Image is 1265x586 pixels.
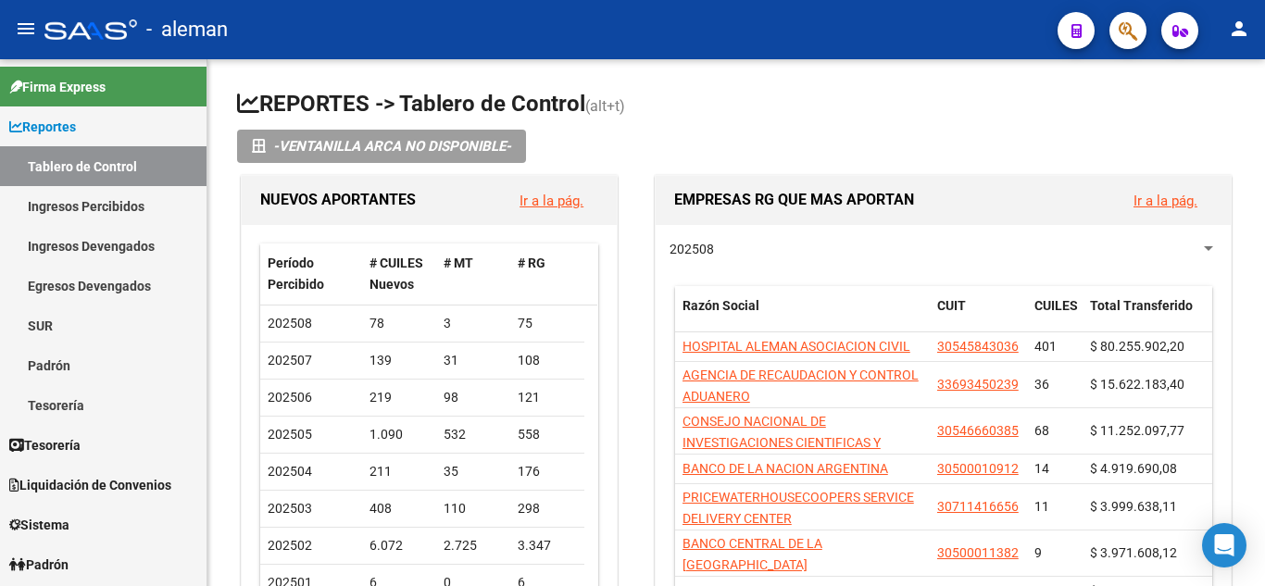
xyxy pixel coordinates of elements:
span: $ 80.255.902,20 [1090,339,1184,354]
div: 3 [444,313,503,334]
span: Liquidación de Convenios [9,475,171,495]
span: PRICEWATERHOUSECOOPERS SERVICE DELIVERY CENTER ([GEOGRAPHIC_DATA]) S.R.L. [683,490,914,547]
span: EMPRESAS RG QUE MAS APORTAN [674,191,914,208]
span: BANCO DE LA NACION ARGENTINA [683,461,888,476]
span: $ 3.999.638,11 [1090,499,1177,514]
span: 30500010912 [937,461,1019,476]
span: CUIT [937,298,966,313]
span: # MT [444,256,473,270]
span: Padrón [9,555,69,575]
span: 202503 [268,501,312,516]
button: -VENTANILLA ARCA NO DISPONIBLE- [237,130,526,163]
span: # RG [518,256,545,270]
span: 30500011382 [937,545,1019,560]
mat-icon: person [1228,18,1250,40]
div: 35 [444,461,503,482]
div: 219 [369,387,429,408]
span: 202505 [268,427,312,442]
datatable-header-cell: # CUILES Nuevos [362,243,436,305]
h1: REPORTES -> Tablero de Control [237,89,1235,121]
span: 68 [1034,423,1049,438]
span: Total Transferido [1090,298,1193,313]
span: - aleman [146,9,228,50]
span: CONSEJO NACIONAL DE INVESTIGACIONES CIENTIFICAS Y TECNICAS CONICET [683,414,881,471]
datatable-header-cell: Razón Social [675,286,930,347]
div: 408 [369,498,429,519]
div: Open Intercom Messenger [1202,523,1246,567]
span: $ 11.252.097,77 [1090,423,1184,438]
div: 298 [518,498,577,519]
datatable-header-cell: CUILES [1027,286,1083,347]
div: 1.090 [369,424,429,445]
span: 30546660385 [937,423,1019,438]
div: 3.347 [518,535,577,556]
div: 108 [518,350,577,371]
datatable-header-cell: # RG [510,243,584,305]
span: NUEVOS APORTANTES [260,191,416,208]
span: 202504 [268,464,312,479]
span: # CUILES Nuevos [369,256,423,292]
a: Ir a la pág. [1133,193,1197,209]
span: Razón Social [683,298,759,313]
span: 202508 [670,242,714,256]
span: 202506 [268,390,312,405]
span: $ 15.622.183,40 [1090,377,1184,392]
datatable-header-cell: Período Percibido [260,243,362,305]
button: Ir a la pág. [505,183,598,218]
div: 2.725 [444,535,503,556]
span: CUILES [1034,298,1078,313]
div: 6.072 [369,535,429,556]
span: 33693450239 [937,377,1019,392]
span: 14 [1034,461,1049,476]
span: 36 [1034,377,1049,392]
span: 202508 [268,316,312,330]
span: 11 [1034,499,1049,514]
div: 31 [444,350,503,371]
div: 211 [369,461,429,482]
span: $ 3.971.608,12 [1090,545,1177,560]
span: Sistema [9,515,69,535]
span: (alt+t) [585,97,625,115]
div: 121 [518,387,577,408]
datatable-header-cell: CUIT [930,286,1027,347]
span: 401 [1034,339,1057,354]
span: Período Percibido [268,256,324,292]
span: 202502 [268,538,312,553]
span: AGENCIA DE RECAUDACION Y CONTROL ADUANERO [683,368,919,404]
i: -VENTANILLA ARCA NO DISPONIBLE- [273,130,511,163]
span: 30545843036 [937,339,1019,354]
span: 9 [1034,545,1042,560]
div: 139 [369,350,429,371]
div: 532 [444,424,503,445]
div: 176 [518,461,577,482]
button: Ir a la pág. [1119,183,1212,218]
span: 30711416656 [937,499,1019,514]
span: HOSPITAL ALEMAN ASOCIACION CIVIL [683,339,910,354]
span: $ 4.919.690,08 [1090,461,1177,476]
div: 98 [444,387,503,408]
span: BANCO CENTRAL DE LA [GEOGRAPHIC_DATA] [683,536,822,572]
div: 75 [518,313,577,334]
div: 78 [369,313,429,334]
span: Reportes [9,117,76,137]
span: 202507 [268,353,312,368]
mat-icon: menu [15,18,37,40]
div: 110 [444,498,503,519]
datatable-header-cell: # MT [436,243,510,305]
span: Firma Express [9,77,106,97]
a: Ir a la pág. [520,193,583,209]
datatable-header-cell: Total Transferido [1083,286,1212,347]
span: Tesorería [9,435,81,455]
div: 558 [518,424,577,445]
